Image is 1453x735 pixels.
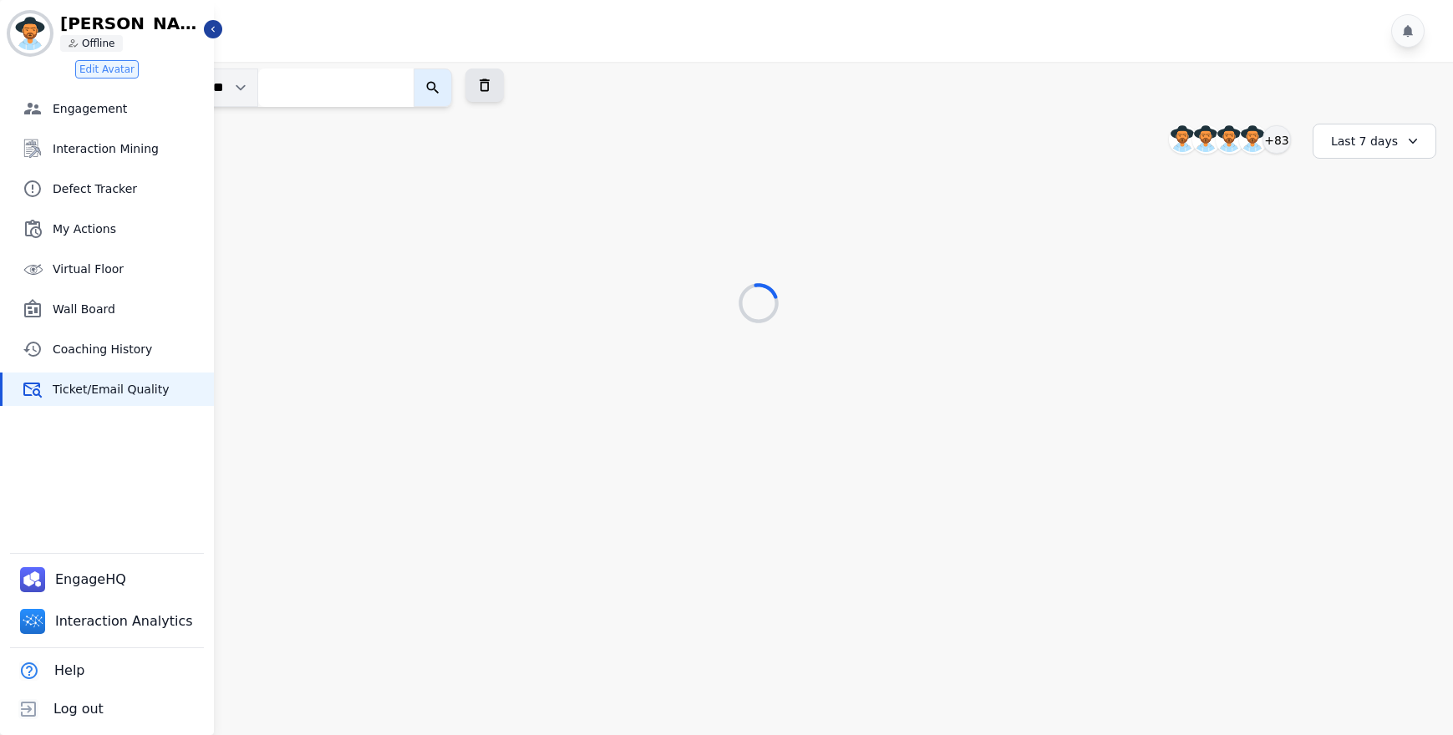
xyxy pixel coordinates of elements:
a: Defect Tracker [3,172,214,205]
a: Wall Board [3,292,214,326]
span: Help [54,661,84,681]
a: My Actions [3,212,214,246]
button: Log out [10,690,107,728]
p: [PERSON_NAME][EMAIL_ADDRESS][PERSON_NAME][DOMAIN_NAME] [60,15,202,32]
p: Offline [82,37,114,50]
img: person [69,38,79,48]
div: +83 [1262,125,1291,154]
a: Interaction Mining [3,132,214,165]
span: Interaction Analytics [55,611,196,631]
span: Interaction Mining [53,140,207,157]
button: Edit Avatar [75,60,139,79]
span: Log out [53,699,104,719]
span: My Actions [53,220,207,237]
button: Help [10,651,88,690]
a: EngageHQ [13,560,136,599]
div: Last 7 days [1313,124,1436,159]
span: Engagement [53,100,207,117]
span: EngageHQ [55,570,130,590]
span: Virtual Floor [53,261,207,277]
img: Bordered avatar [10,13,50,53]
span: Coaching History [53,341,207,357]
a: Coaching History [3,332,214,366]
a: Ticket/Email Quality [3,373,214,406]
a: Engagement [3,92,214,125]
span: Ticket/Email Quality [53,381,207,398]
span: Wall Board [53,301,207,317]
a: Interaction Analytics [13,602,203,641]
span: Defect Tracker [53,180,207,197]
a: Virtual Floor [3,252,214,286]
